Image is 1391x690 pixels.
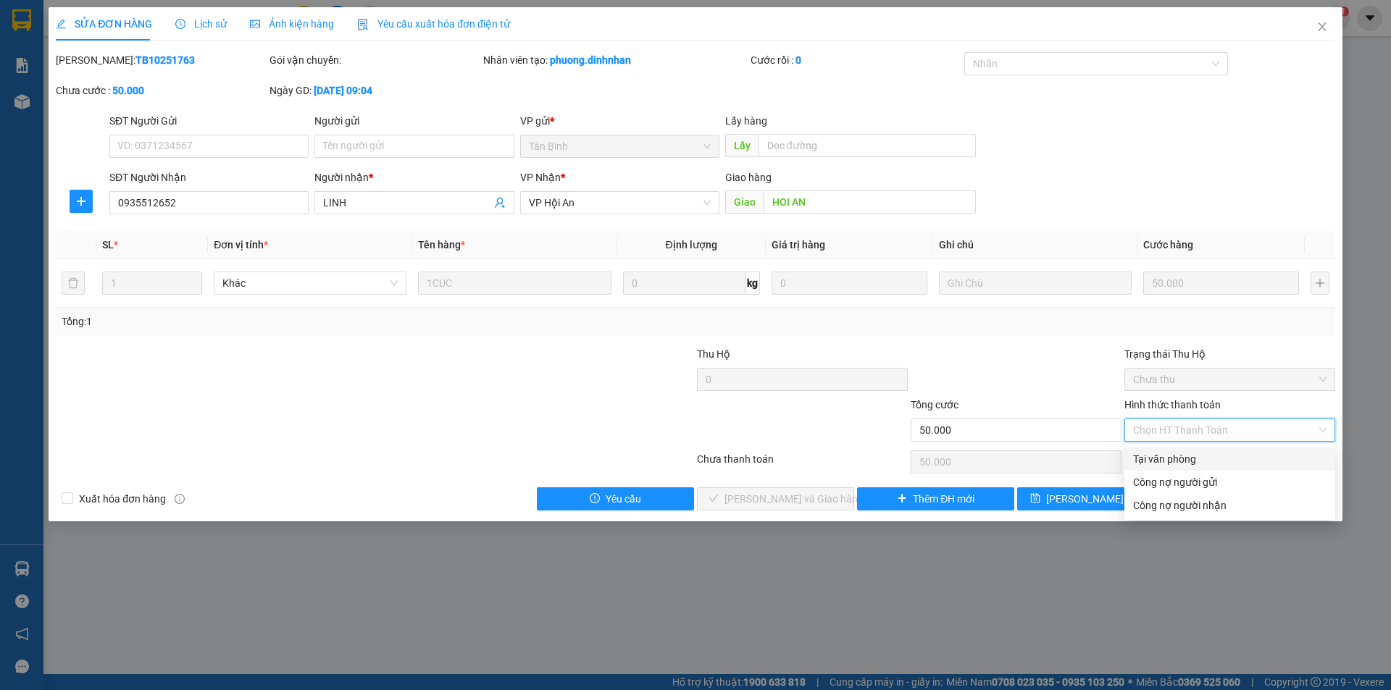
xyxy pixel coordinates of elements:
[56,52,267,68] div: [PERSON_NAME]:
[606,491,641,507] span: Yêu cầu
[1133,451,1327,467] div: Tại văn phòng
[73,491,172,507] span: Xuất hóa đơn hàng
[250,18,334,30] span: Ảnh kiện hàng
[357,19,369,30] img: icon
[939,272,1132,295] input: Ghi Chú
[483,52,748,68] div: Nhân viên tạo:
[1311,272,1329,295] button: plus
[1302,7,1342,48] button: Close
[56,19,66,29] span: edit
[1124,471,1335,494] div: Cước gửi hàng sẽ được ghi vào công nợ của người gửi
[56,83,267,98] div: Chưa cước :
[695,451,909,476] div: Chưa thanh toán
[62,272,85,295] button: delete
[357,18,510,30] span: Yêu cầu xuất hóa đơn điện tử
[857,487,1014,510] button: plusThêm ĐH mới
[529,135,711,157] span: Tân Bình
[418,272,611,295] input: VD: Bàn, Ghế
[725,134,759,157] span: Lấy
[772,272,927,295] input: 0
[913,491,974,507] span: Thêm ĐH mới
[175,19,185,29] span: clock-circle
[520,172,561,183] span: VP Nhận
[1316,21,1328,33] span: close
[214,239,268,251] span: Đơn vị tính
[418,239,465,251] span: Tên hàng
[759,134,976,157] input: Dọc đường
[109,169,309,185] div: SĐT Người Nhận
[1143,272,1299,295] input: 0
[1133,369,1327,390] span: Chưa thu
[494,197,506,209] span: user-add
[1133,497,1327,513] div: Công nợ người nhận
[102,239,114,251] span: SL
[109,113,309,129] div: SĐT Người Gửi
[314,85,372,96] b: [DATE] 09:04
[666,239,717,251] span: Định lượng
[1046,491,1162,507] span: [PERSON_NAME] thay đổi
[175,494,185,504] span: info-circle
[520,113,719,129] div: VP gửi
[270,52,480,68] div: Gói vận chuyển:
[590,493,600,505] span: exclamation-circle
[725,172,772,183] span: Giao hàng
[1124,346,1335,362] div: Trạng thái Thu Hộ
[933,231,1137,259] th: Ghi chú
[1017,487,1174,510] button: save[PERSON_NAME] thay đổi
[745,272,760,295] span: kg
[697,487,854,510] button: check[PERSON_NAME] và Giao hàng
[1124,399,1221,411] label: Hình thức thanh toán
[270,83,480,98] div: Ngày GD:
[135,54,195,66] b: TB10251763
[550,54,631,66] b: phuong.dinhnhan
[70,195,92,207] span: plus
[725,115,767,127] span: Lấy hàng
[62,314,537,329] div: Tổng: 1
[911,399,958,411] span: Tổng cước
[175,18,227,30] span: Lịch sử
[250,19,260,29] span: picture
[529,192,711,214] span: VP Hội An
[1133,419,1327,441] span: Chọn HT Thanh Toán
[222,272,398,294] span: Khác
[314,113,514,129] div: Người gửi
[112,85,144,96] b: 50.000
[751,52,961,68] div: Cước rồi :
[1124,494,1335,517] div: Cước gửi hàng sẽ được ghi vào công nợ của người nhận
[725,190,764,214] span: Giao
[772,239,825,251] span: Giá trị hàng
[56,18,152,30] span: SỬA ĐƠN HÀNG
[537,487,694,510] button: exclamation-circleYêu cầu
[1133,474,1327,490] div: Công nợ người gửi
[795,54,801,66] b: 0
[697,348,730,360] span: Thu Hộ
[314,169,514,185] div: Người nhận
[764,190,976,214] input: Dọc đường
[70,190,93,213] button: plus
[1030,493,1040,505] span: save
[1143,239,1193,251] span: Cước hàng
[897,493,907,505] span: plus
